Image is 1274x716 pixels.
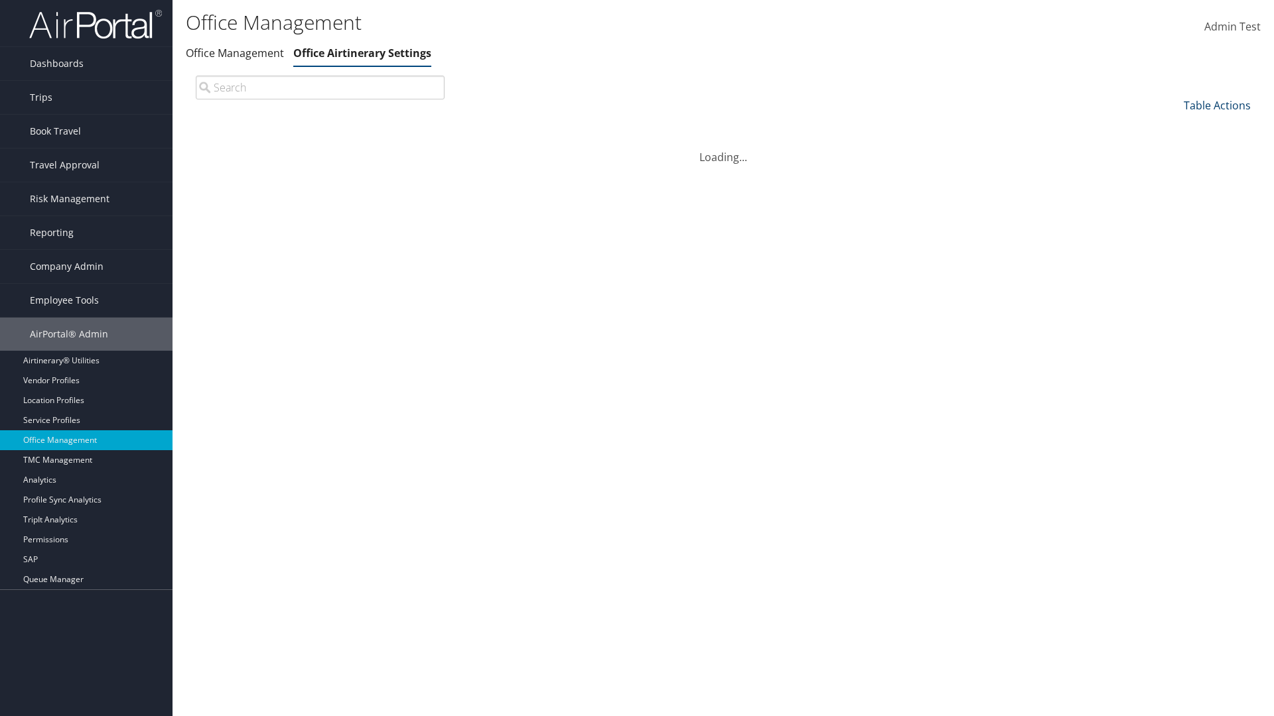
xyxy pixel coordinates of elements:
span: Company Admin [30,250,104,283]
h1: Office Management [186,9,902,36]
span: Reporting [30,216,74,249]
span: Risk Management [30,182,109,215]
span: Trips [30,81,52,114]
span: Travel Approval [30,149,100,182]
div: Loading... [186,133,1261,165]
input: Search [196,76,445,99]
img: airportal-logo.png [29,9,162,40]
span: AirPortal® Admin [30,318,108,351]
span: Dashboards [30,47,84,80]
a: Office Airtinerary Settings [293,46,431,60]
span: Employee Tools [30,284,99,317]
a: Office Management [186,46,284,60]
span: Book Travel [30,115,81,148]
span: Admin Test [1204,19,1261,34]
a: Table Actions [1184,98,1251,113]
a: Admin Test [1204,7,1261,48]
